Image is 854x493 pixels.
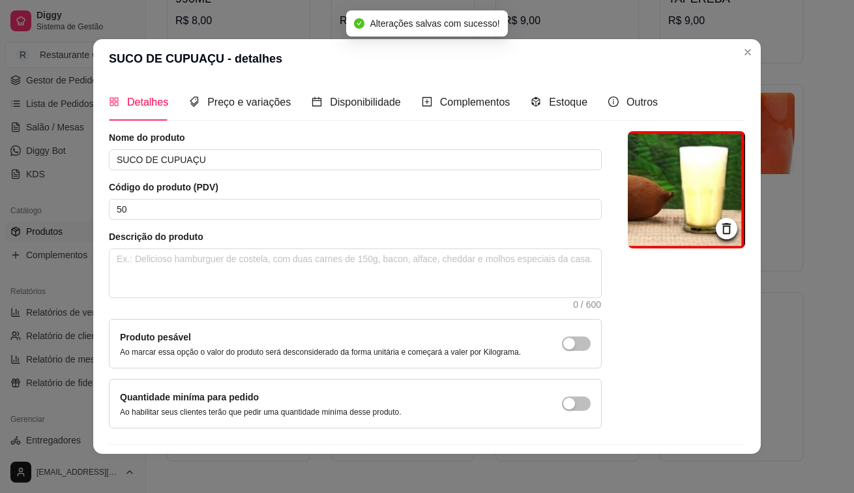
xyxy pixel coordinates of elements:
input: Ex.: Hamburguer de costela [109,149,602,170]
button: Close [737,42,758,63]
span: plus-square [422,97,432,107]
header: SUCO DE CUPUAÇU - detalhes [93,39,761,78]
p: Ao habilitar seus clientes terão que pedir uma quantidade miníma desse produto. [120,407,402,417]
label: Produto pesável [120,332,191,342]
span: info-circle [608,97,619,107]
article: Código do produto (PDV) [109,181,602,194]
span: Outros [626,97,658,108]
span: Estoque [549,97,587,108]
span: Detalhes [127,97,168,108]
img: logo da loja [628,131,745,248]
article: Descrição do produto [109,230,602,243]
span: Preço e variações [207,97,291,108]
span: code-sandbox [531,97,541,107]
span: Disponibilidade [330,97,401,108]
span: Alterações salvas com sucesso! [370,18,499,29]
span: tags [189,97,199,107]
p: Ao marcar essa opção o valor do produto será desconsiderado da forma unitária e começará a valer ... [120,347,521,357]
input: Ex.: 123 [109,199,602,220]
label: Quantidade miníma para pedido [120,392,259,402]
span: calendar [312,97,322,107]
span: Complementos [440,97,510,108]
span: appstore [109,97,119,107]
span: check-circle [354,18,364,29]
article: Nome do produto [109,131,602,144]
